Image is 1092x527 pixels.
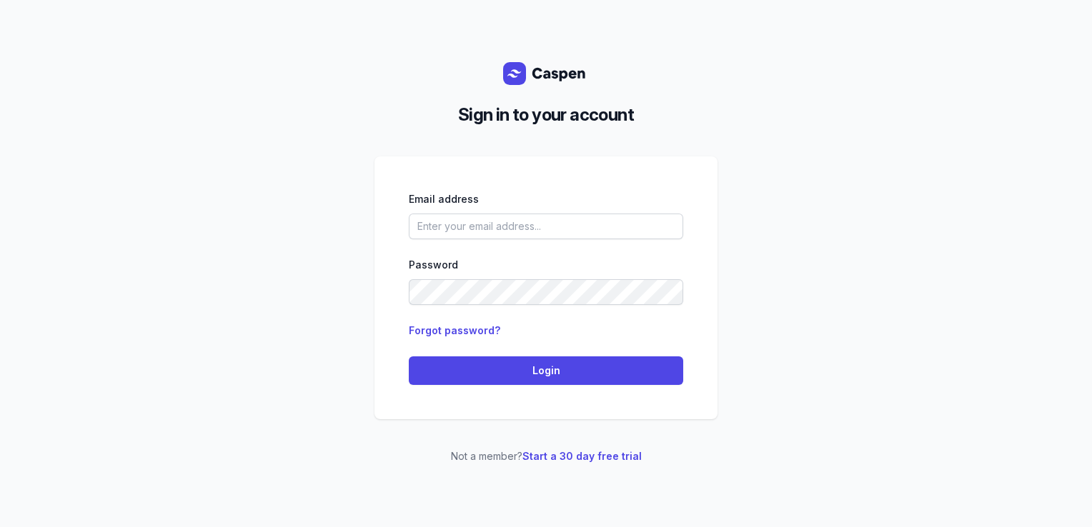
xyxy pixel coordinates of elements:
[386,102,706,128] h2: Sign in to your account
[374,448,718,465] p: Not a member?
[522,450,642,462] a: Start a 30 day free trial
[409,356,683,385] button: Login
[409,324,500,336] a: Forgot password?
[409,214,683,239] input: Enter your email address...
[409,191,683,208] div: Email address
[409,256,683,273] div: Password
[417,362,675,379] span: Login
